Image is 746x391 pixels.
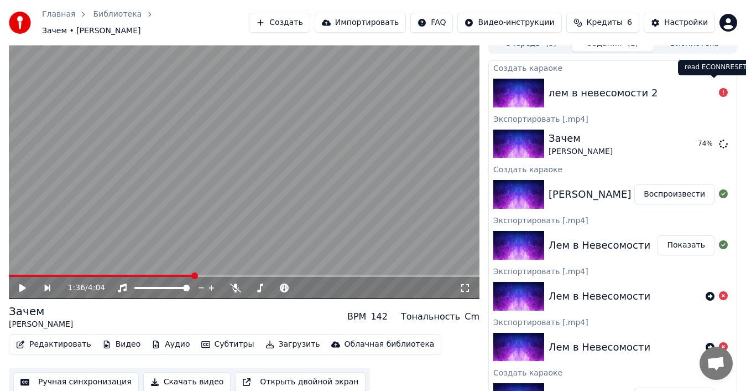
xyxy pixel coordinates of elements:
[489,162,737,176] div: Создать караоке
[549,146,613,157] div: [PERSON_NAME]
[549,131,613,146] div: Зачем
[249,13,310,33] button: Создать
[401,310,460,323] div: Тональность
[147,337,194,352] button: Аудио
[549,289,650,304] div: Лем в Невесомости
[587,17,623,28] span: Кредиты
[410,13,453,33] button: FAQ
[347,310,366,323] div: BPM
[371,310,388,323] div: 142
[489,112,737,125] div: Экспортировать [.mp4]
[644,13,715,33] button: Настройки
[315,13,406,33] button: Импортировать
[658,235,714,255] button: Показать
[42,9,75,20] a: Главная
[88,282,105,294] span: 4:04
[93,9,142,20] a: Библиотека
[489,315,737,328] div: Экспортировать [.mp4]
[12,337,96,352] button: Редактировать
[549,238,650,253] div: Лем в Невесомости
[549,187,665,202] div: [PERSON_NAME] зачем
[197,337,259,352] button: Субтитры
[698,140,714,148] div: 74 %
[42,25,140,37] span: Зачем • [PERSON_NAME]
[9,12,31,34] img: youka
[664,17,708,28] div: Настройки
[9,319,73,330] div: [PERSON_NAME]
[627,17,632,28] span: 6
[634,184,714,204] button: Воспроизвести
[566,13,639,33] button: Кредиты6
[489,264,737,277] div: Экспортировать [.mp4]
[489,366,737,379] div: Создать караоке
[261,337,325,352] button: Загрузить
[489,61,737,74] div: Создать караоке
[68,282,95,294] div: /
[700,347,733,380] div: Открытый чат
[345,339,435,350] div: Облачная библиотека
[549,339,650,355] div: Лем в Невесомости
[98,337,145,352] button: Видео
[465,310,479,323] div: Cm
[42,9,249,37] nav: breadcrumb
[68,282,85,294] span: 1:36
[489,213,737,227] div: Экспортировать [.mp4]
[549,85,658,101] div: лем в невесомости 2
[457,13,561,33] button: Видео-инструкции
[9,303,73,319] div: Зачем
